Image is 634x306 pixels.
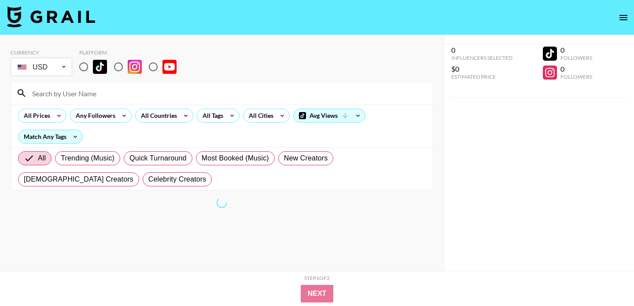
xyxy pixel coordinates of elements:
[12,59,70,75] div: USD
[560,46,592,55] div: 0
[18,109,52,122] div: All Prices
[38,153,46,164] span: All
[215,196,229,210] span: Refreshing bookers, clients, tags, cities, talent, talent...
[93,60,107,74] img: TikTok
[197,109,225,122] div: All Tags
[202,153,269,164] span: Most Booked (Music)
[294,109,365,122] div: Avg Views
[79,49,184,56] div: Platform
[560,73,592,80] div: Followers
[451,55,512,61] div: Influencers Selected
[128,60,142,74] img: Instagram
[70,109,117,122] div: Any Followers
[451,73,512,80] div: Estimated Price
[18,130,82,143] div: Match Any Tags
[11,49,72,56] div: Currency
[560,65,592,73] div: 0
[24,174,133,185] span: [DEMOGRAPHIC_DATA] Creators
[61,153,114,164] span: Trending (Music)
[136,109,179,122] div: All Countries
[27,86,428,100] input: Search by User Name
[284,153,328,164] span: New Creators
[301,285,334,302] button: Next
[615,9,632,26] button: open drawer
[451,46,512,55] div: 0
[243,109,275,122] div: All Cities
[451,65,512,73] div: $0
[129,153,187,164] span: Quick Turnaround
[304,275,330,281] div: Step 1 of 2
[162,60,177,74] img: YouTube
[7,6,95,27] img: Grail Talent
[148,174,206,185] span: Celebrity Creators
[560,55,592,61] div: Followers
